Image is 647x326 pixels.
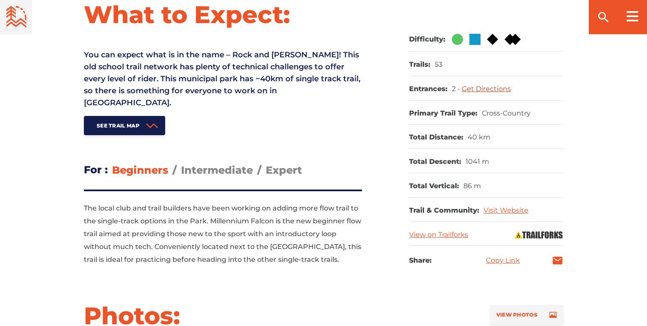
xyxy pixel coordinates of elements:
dd: 40 km [468,133,490,142]
a: View Photos [490,305,563,324]
img: Black Diamond [487,34,498,45]
a: Visit Website [484,206,528,214]
span: Expert [266,164,302,176]
dt: Difficulty: [409,35,445,44]
p: The local club and trail builders have been working on adding more flow trail to the single-track... [84,202,362,266]
dd: 1041 m [466,157,489,166]
ion-icon: search [597,10,610,24]
span: See Trail Map [97,122,139,129]
a: Copy Link [486,257,520,264]
a: See Trail Map [84,116,165,135]
dd: 53 [435,60,442,69]
span: Beginners [112,164,168,176]
h3: Share: [409,255,432,267]
img: Trailforks [514,231,563,239]
img: Green Circle [452,34,463,45]
p: You can expect what is in the name – Rock and [PERSON_NAME]! This old school trail network has pl... [84,49,362,109]
dt: Trail & Community: [409,206,479,215]
span: 2 [452,85,462,93]
a: mail [552,255,563,266]
img: Blue Square [469,34,481,45]
dt: Total Descent: [409,157,461,166]
a: View on Trailforks [409,231,468,239]
h3: For [84,161,108,179]
dt: Entrances: [409,85,448,94]
span: View Photos [496,311,537,318]
dd: Cross-Country [482,109,531,118]
a: Get Directions [462,85,511,93]
span: Intermediate [181,164,253,176]
img: Double Black DIamond [505,34,521,45]
dt: Trails: [409,60,430,69]
dt: Primary Trail Type: [409,109,478,118]
dt: Total Vertical: [409,182,459,191]
dd: 86 m [463,182,481,191]
dt: Total Distance: [409,133,463,142]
